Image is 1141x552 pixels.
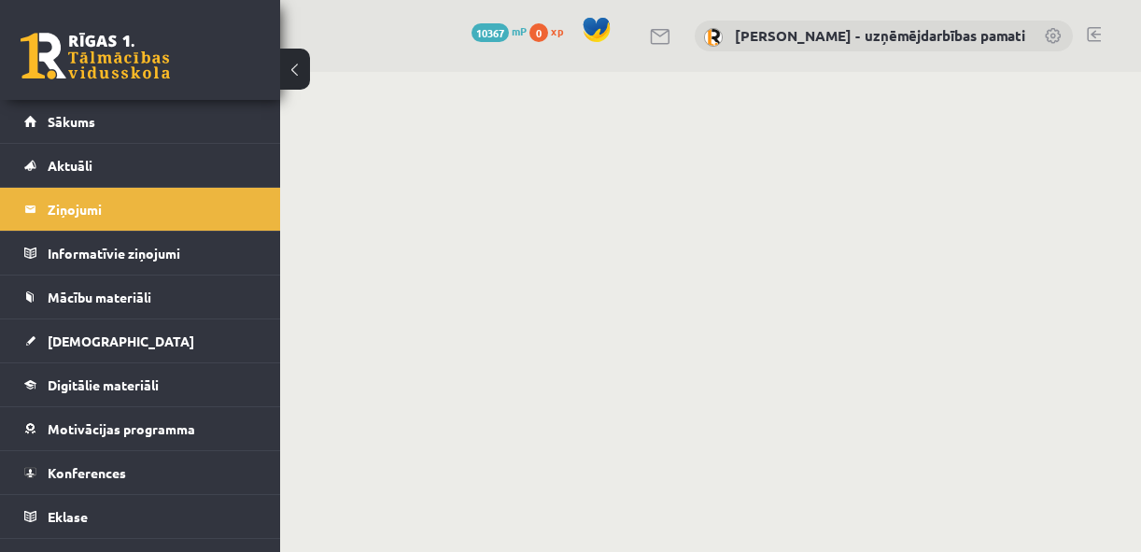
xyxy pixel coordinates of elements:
[735,26,1025,45] a: [PERSON_NAME] - uzņēmējdarbības pamati
[48,376,159,393] span: Digitālie materiāli
[24,451,257,494] a: Konferences
[529,23,548,42] span: 0
[472,23,527,38] a: 10367 mP
[48,157,92,174] span: Aktuāli
[24,319,257,362] a: [DEMOGRAPHIC_DATA]
[512,23,527,38] span: mP
[24,363,257,406] a: Digitālie materiāli
[48,464,126,481] span: Konferences
[704,28,723,47] img: Solvita Kozlovska - uzņēmējdarbības pamati
[472,23,509,42] span: 10367
[24,188,257,231] a: Ziņojumi
[48,289,151,305] span: Mācību materiāli
[48,333,194,349] span: [DEMOGRAPHIC_DATA]
[24,144,257,187] a: Aktuāli
[48,113,95,130] span: Sākums
[48,508,88,525] span: Eklase
[48,420,195,437] span: Motivācijas programma
[24,100,257,143] a: Sākums
[24,407,257,450] a: Motivācijas programma
[551,23,563,38] span: xp
[24,495,257,538] a: Eklase
[24,276,257,318] a: Mācību materiāli
[48,188,257,231] legend: Ziņojumi
[24,232,257,275] a: Informatīvie ziņojumi
[48,232,257,275] legend: Informatīvie ziņojumi
[529,23,572,38] a: 0 xp
[21,33,170,79] a: Rīgas 1. Tālmācības vidusskola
